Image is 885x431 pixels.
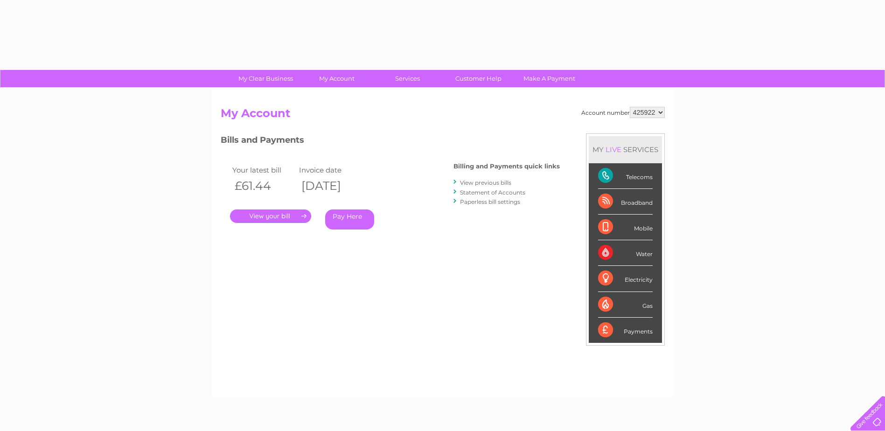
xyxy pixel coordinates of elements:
[460,198,520,205] a: Paperless bill settings
[230,209,311,223] a: .
[598,215,653,240] div: Mobile
[453,163,560,170] h4: Billing and Payments quick links
[511,70,588,87] a: Make A Payment
[598,189,653,215] div: Broadband
[581,107,665,118] div: Account number
[227,70,304,87] a: My Clear Business
[369,70,446,87] a: Services
[440,70,517,87] a: Customer Help
[230,176,297,195] th: £61.44
[598,240,653,266] div: Water
[230,164,297,176] td: Your latest bill
[598,292,653,318] div: Gas
[604,145,623,154] div: LIVE
[297,176,364,195] th: [DATE]
[221,107,665,125] h2: My Account
[460,179,511,186] a: View previous bills
[598,163,653,189] div: Telecoms
[598,266,653,292] div: Electricity
[298,70,375,87] a: My Account
[297,164,364,176] td: Invoice date
[325,209,374,229] a: Pay Here
[598,318,653,343] div: Payments
[221,133,560,150] h3: Bills and Payments
[460,189,525,196] a: Statement of Accounts
[589,136,662,163] div: MY SERVICES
